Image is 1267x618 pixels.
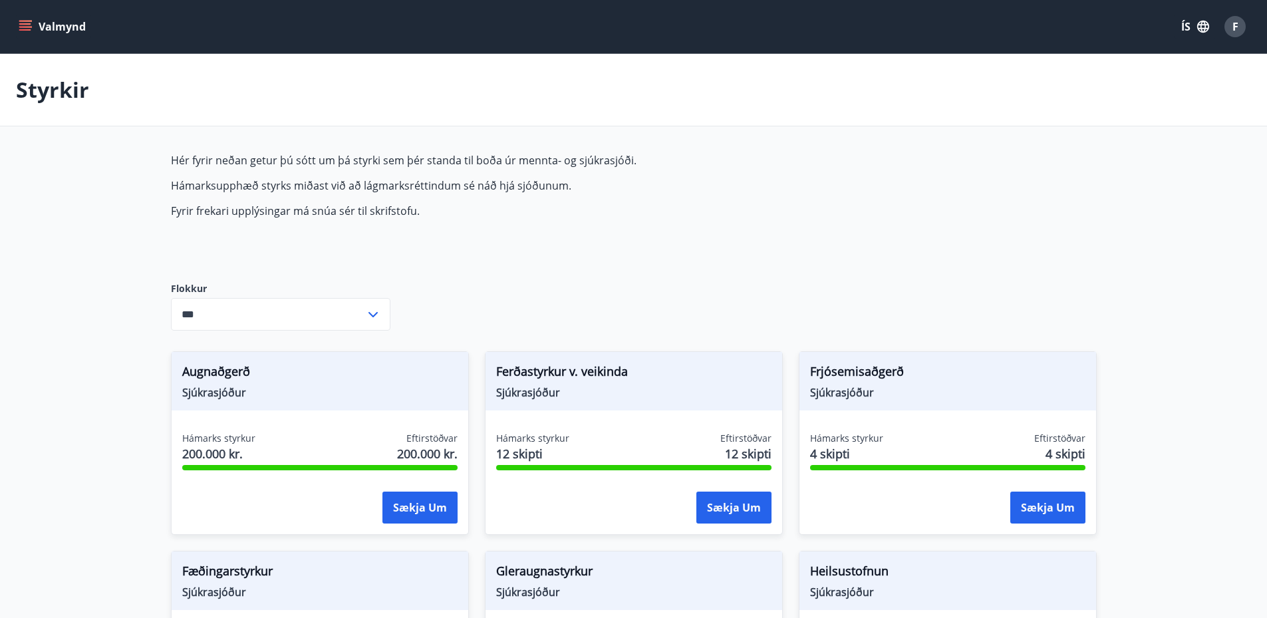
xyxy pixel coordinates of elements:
[1034,432,1085,445] span: Eftirstöðvar
[171,282,390,295] label: Flokkur
[496,432,569,445] span: Hámarks styrkur
[1046,445,1085,462] span: 4 skipti
[382,492,458,524] button: Sækja um
[182,363,458,385] span: Augnaðgerð
[182,385,458,400] span: Sjúkrasjóður
[496,445,569,462] span: 12 skipti
[171,153,799,168] p: Hér fyrir neðan getur þú sótt um þá styrki sem þér standa til boða úr mennta- og sjúkrasjóði.
[810,585,1085,599] span: Sjúkrasjóður
[182,562,458,585] span: Fæðingarstyrkur
[171,204,799,218] p: Fyrir frekari upplýsingar má snúa sér til skrifstofu.
[16,75,89,104] p: Styrkir
[810,562,1085,585] span: Heilsustofnun
[496,363,772,385] span: Ferðastyrkur v. veikinda
[496,385,772,400] span: Sjúkrasjóður
[696,492,772,524] button: Sækja um
[182,432,255,445] span: Hámarks styrkur
[171,178,799,193] p: Hámarksupphæð styrks miðast við að lágmarksréttindum sé náð hjá sjóðunum.
[496,562,772,585] span: Gleraugnastyrkur
[1010,492,1085,524] button: Sækja um
[16,15,91,39] button: menu
[496,585,772,599] span: Sjúkrasjóður
[810,432,883,445] span: Hámarks styrkur
[720,432,772,445] span: Eftirstöðvar
[182,585,458,599] span: Sjúkrasjóður
[810,445,883,462] span: 4 skipti
[810,385,1085,400] span: Sjúkrasjóður
[1232,19,1238,34] span: F
[1219,11,1251,43] button: F
[397,445,458,462] span: 200.000 kr.
[182,445,255,462] span: 200.000 kr.
[406,432,458,445] span: Eftirstöðvar
[810,363,1085,385] span: Frjósemisaðgerð
[725,445,772,462] span: 12 skipti
[1174,15,1216,39] button: ÍS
